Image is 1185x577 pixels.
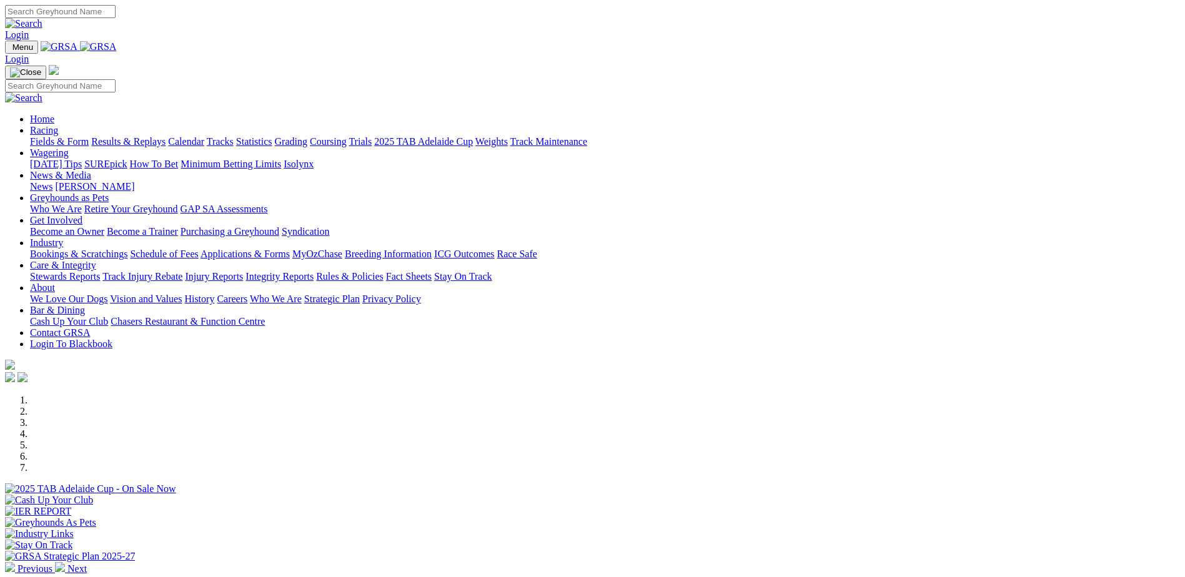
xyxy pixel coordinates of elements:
input: Search [5,5,116,18]
div: Wagering [30,159,1180,170]
a: Fields & Form [30,136,89,147]
a: Contact GRSA [30,327,90,338]
a: Stay On Track [434,271,492,282]
span: Next [67,563,87,574]
a: Who We Are [250,293,302,304]
a: Industry [30,237,63,248]
a: Chasers Restaurant & Function Centre [111,316,265,327]
img: twitter.svg [17,372,27,382]
a: Login To Blackbook [30,338,112,349]
a: GAP SA Assessments [181,204,268,214]
img: Cash Up Your Club [5,495,93,506]
div: Racing [30,136,1180,147]
a: Minimum Betting Limits [181,159,281,169]
a: Results & Replays [91,136,166,147]
a: Schedule of Fees [130,249,198,259]
img: GRSA Strategic Plan 2025-27 [5,551,135,562]
a: Strategic Plan [304,293,360,304]
a: Track Injury Rebate [102,271,182,282]
a: Applications & Forms [201,249,290,259]
a: Isolynx [284,159,314,169]
a: Tracks [207,136,234,147]
img: Industry Links [5,528,74,540]
a: Bookings & Scratchings [30,249,127,259]
img: chevron-left-pager-white.svg [5,562,15,572]
a: Integrity Reports [245,271,314,282]
img: logo-grsa-white.png [49,65,59,75]
a: Purchasing a Greyhound [181,226,279,237]
a: Race Safe [497,249,537,259]
a: Become an Owner [30,226,104,237]
input: Search [5,79,116,92]
a: SUREpick [84,159,127,169]
a: Rules & Policies [316,271,384,282]
a: Syndication [282,226,329,237]
img: facebook.svg [5,372,15,382]
a: Stewards Reports [30,271,100,282]
a: History [184,293,214,304]
a: Fact Sheets [386,271,432,282]
a: 2025 TAB Adelaide Cup [374,136,473,147]
a: Statistics [236,136,272,147]
a: Login [5,54,29,64]
a: Cash Up Your Club [30,316,108,327]
a: Who We Are [30,204,82,214]
a: Careers [217,293,247,304]
a: Become a Trainer [107,226,178,237]
img: GRSA [80,41,117,52]
img: Close [10,67,41,77]
img: GRSA [41,41,77,52]
a: Home [30,114,54,124]
a: How To Bet [130,159,179,169]
div: News & Media [30,181,1180,192]
img: 2025 TAB Adelaide Cup - On Sale Now [5,483,176,495]
div: Bar & Dining [30,316,1180,327]
a: Trials [349,136,372,147]
a: We Love Our Dogs [30,293,107,304]
img: IER REPORT [5,506,71,517]
img: Search [5,92,42,104]
img: logo-grsa-white.png [5,360,15,370]
a: Retire Your Greyhound [84,204,178,214]
a: Racing [30,125,58,136]
div: Care & Integrity [30,271,1180,282]
img: Stay On Track [5,540,72,551]
a: Breeding Information [345,249,432,259]
a: Vision and Values [110,293,182,304]
a: Weights [475,136,508,147]
a: Care & Integrity [30,260,96,270]
a: About [30,282,55,293]
a: ICG Outcomes [434,249,494,259]
a: Previous [5,563,55,574]
div: Get Involved [30,226,1180,237]
div: Greyhounds as Pets [30,204,1180,215]
button: Toggle navigation [5,66,46,79]
a: Next [55,563,87,574]
img: Greyhounds As Pets [5,517,96,528]
a: Privacy Policy [362,293,421,304]
a: Grading [275,136,307,147]
a: Calendar [168,136,204,147]
a: MyOzChase [292,249,342,259]
img: chevron-right-pager-white.svg [55,562,65,572]
div: About [30,293,1180,305]
a: Greyhounds as Pets [30,192,109,203]
a: Track Maintenance [510,136,587,147]
a: [PERSON_NAME] [55,181,134,192]
a: News [30,181,52,192]
span: Menu [12,42,33,52]
span: Previous [17,563,52,574]
button: Toggle navigation [5,41,38,54]
a: Wagering [30,147,69,158]
a: Get Involved [30,215,82,225]
div: Industry [30,249,1180,260]
img: Search [5,18,42,29]
a: News & Media [30,170,91,180]
a: Login [5,29,29,40]
a: Coursing [310,136,347,147]
a: Bar & Dining [30,305,85,315]
a: [DATE] Tips [30,159,82,169]
a: Injury Reports [185,271,243,282]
